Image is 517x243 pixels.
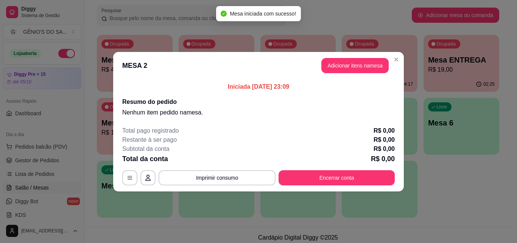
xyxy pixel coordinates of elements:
[374,144,395,154] p: R$ 0,00
[159,170,276,185] button: Imprimir consumo
[321,58,389,73] button: Adicionar itens namesa
[374,135,395,144] p: R$ 0,00
[374,126,395,135] p: R$ 0,00
[122,126,179,135] p: Total pago registrado
[279,170,395,185] button: Encerrar conta
[122,82,395,91] p: Iniciada [DATE] 23:09
[122,144,170,154] p: Subtotal da conta
[122,135,177,144] p: Restante à ser pago
[371,154,395,164] p: R$ 0,00
[122,154,168,164] p: Total da conta
[122,97,395,107] h2: Resumo do pedido
[230,11,296,17] span: Mesa iniciada com sucesso!
[390,53,402,66] button: Close
[221,11,227,17] span: check-circle
[122,108,395,117] p: Nenhum item pedido na mesa .
[113,52,404,79] header: MESA 2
